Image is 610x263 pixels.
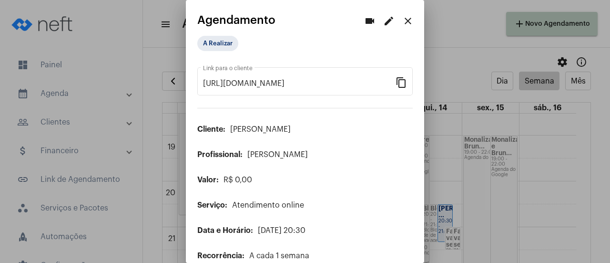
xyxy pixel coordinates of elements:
mat-chip: A Realizar [197,36,238,51]
span: Valor: [197,176,219,184]
span: A cada 1 semana [249,252,309,260]
span: [PERSON_NAME] [230,126,291,133]
mat-icon: content_copy [396,76,407,88]
span: Agendamento [197,14,275,26]
span: Recorrência: [197,252,244,260]
span: Cliente: [197,126,225,133]
input: Link [203,79,396,88]
span: Atendimento online [232,201,304,209]
span: [DATE] 20:30 [258,227,305,234]
mat-icon: videocam [364,15,376,27]
span: Profissional: [197,151,243,158]
span: Serviço: [197,201,227,209]
mat-icon: edit [383,15,395,27]
span: R$ 0,00 [224,176,252,184]
mat-icon: close [402,15,414,27]
span: Data e Horário: [197,227,253,234]
span: [PERSON_NAME] [247,151,308,158]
